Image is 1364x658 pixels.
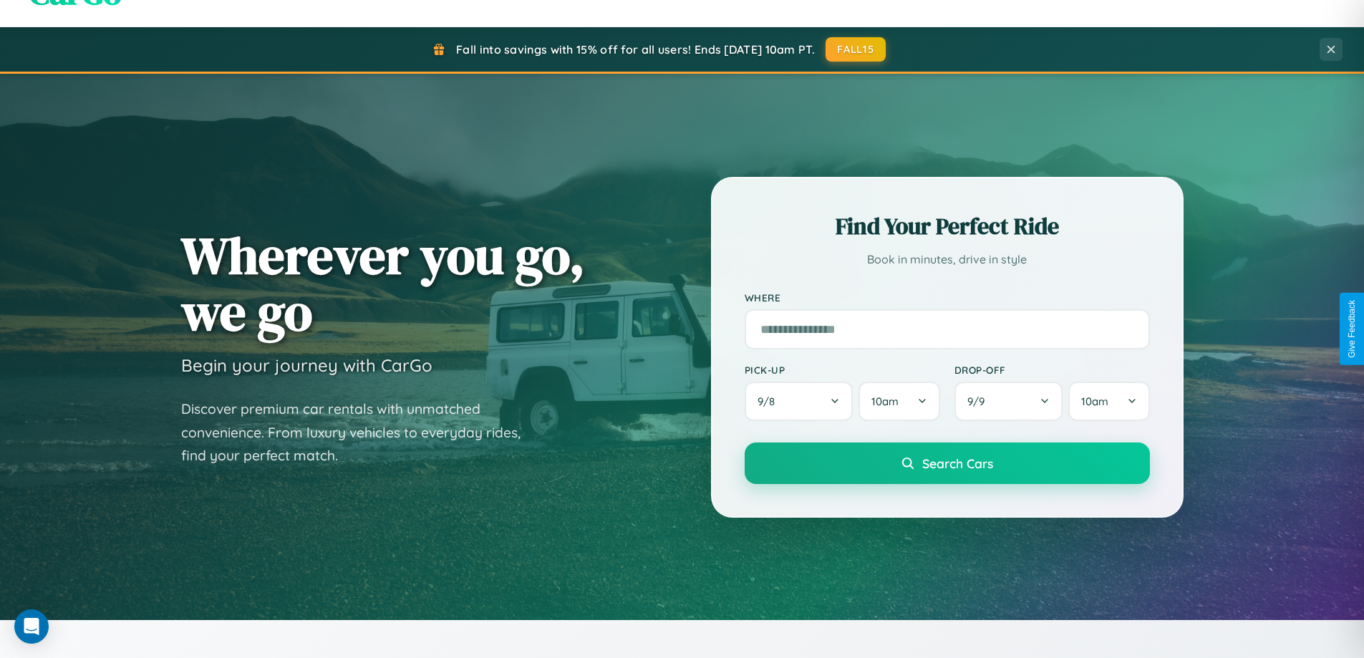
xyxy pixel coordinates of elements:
p: Discover premium car rentals with unmatched convenience. From luxury vehicles to everyday rides, ... [181,397,539,468]
span: 9 / 9 [967,395,992,408]
h3: Begin your journey with CarGo [181,354,432,376]
button: 10am [1068,382,1149,421]
label: Drop-off [954,364,1150,376]
span: Search Cars [922,455,993,471]
button: 9/8 [745,382,853,421]
p: Book in minutes, drive in style [745,249,1150,270]
button: 9/9 [954,382,1063,421]
span: 9 / 8 [758,395,782,408]
span: Fall into savings with 15% off for all users! Ends [DATE] 10am PT. [456,42,815,57]
span: 10am [871,395,899,408]
button: 10am [858,382,939,421]
label: Pick-up [745,364,940,376]
button: Search Cars [745,442,1150,484]
div: Open Intercom Messenger [14,609,49,644]
label: Where [745,291,1150,304]
div: Give Feedback [1347,300,1357,358]
h2: Find Your Perfect Ride [745,211,1150,242]
span: 10am [1081,395,1108,408]
h1: Wherever you go, we go [181,227,585,340]
button: FALL15 [826,37,886,62]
